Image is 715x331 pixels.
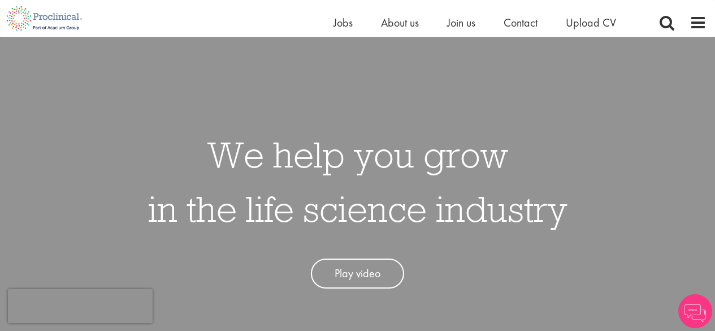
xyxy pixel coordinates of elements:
a: Contact [504,15,538,30]
a: Jobs [333,15,353,30]
a: Play video [311,259,404,289]
h1: We help you grow in the life science industry [148,127,567,236]
a: Join us [447,15,475,30]
a: Upload CV [566,15,616,30]
a: About us [381,15,419,30]
img: Chatbot [678,294,712,328]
